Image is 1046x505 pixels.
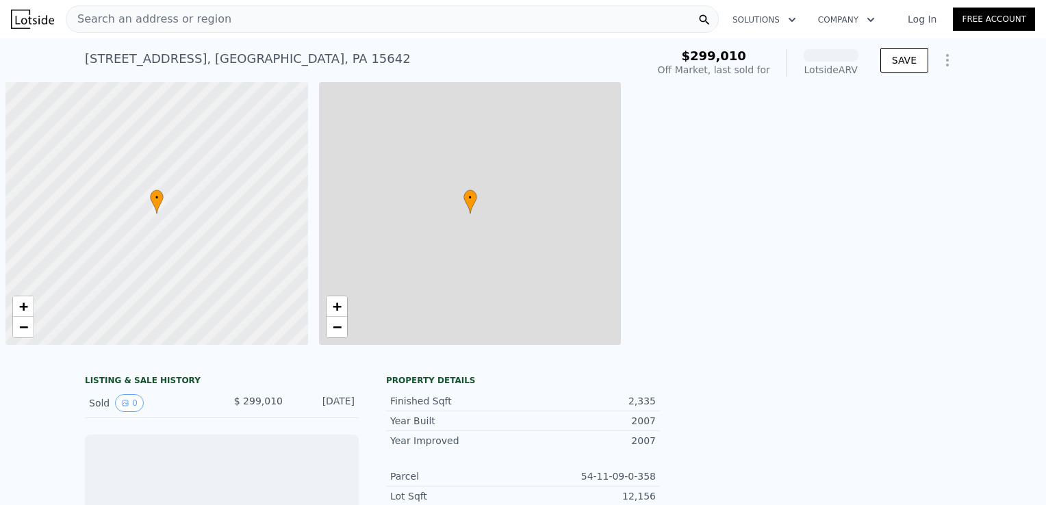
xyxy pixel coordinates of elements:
[234,396,283,406] span: $ 299,010
[523,489,656,503] div: 12,156
[150,192,164,204] span: •
[804,63,858,77] div: Lotside ARV
[891,12,953,26] a: Log In
[390,394,523,408] div: Finished Sqft
[150,190,164,213] div: •
[19,298,28,315] span: +
[332,318,341,335] span: −
[523,434,656,448] div: 2007
[327,296,347,317] a: Zoom in
[934,47,961,74] button: Show Options
[880,48,928,73] button: SAVE
[523,414,656,428] div: 2007
[89,394,211,412] div: Sold
[66,11,231,27] span: Search an address or region
[13,296,34,317] a: Zoom in
[807,8,886,32] button: Company
[953,8,1035,31] a: Free Account
[463,190,477,213] div: •
[523,469,656,483] div: 54-11-09-0-358
[681,49,746,63] span: $299,010
[13,317,34,337] a: Zoom out
[722,8,807,32] button: Solutions
[115,394,144,412] button: View historical data
[463,192,477,204] span: •
[85,49,411,68] div: [STREET_ADDRESS] , [GEOGRAPHIC_DATA] , PA 15642
[386,375,660,386] div: Property details
[11,10,54,29] img: Lotside
[390,414,523,428] div: Year Built
[332,298,341,315] span: +
[390,489,523,503] div: Lot Sqft
[390,469,523,483] div: Parcel
[523,394,656,408] div: 2,335
[390,434,523,448] div: Year Improved
[85,375,359,389] div: LISTING & SALE HISTORY
[327,317,347,337] a: Zoom out
[658,63,770,77] div: Off Market, last sold for
[19,318,28,335] span: −
[294,394,355,412] div: [DATE]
